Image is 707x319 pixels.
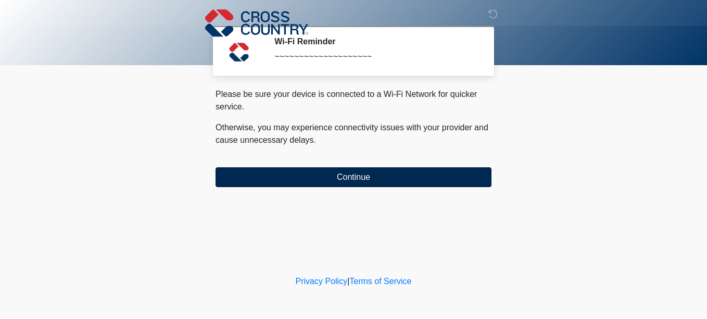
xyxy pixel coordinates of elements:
p: Please be sure your device is connected to a Wi-Fi Network for quicker service. [216,88,491,113]
img: Cross Country Logo [205,8,308,38]
p: Otherwise, you may experience connectivity issues with your provider and cause unnecessary delays [216,121,491,146]
a: Terms of Service [349,277,411,286]
div: ~~~~~~~~~~~~~~~~~~~~ [274,51,476,63]
a: Privacy Policy [296,277,348,286]
span: . [314,136,316,144]
img: Agent Avatar [223,36,255,68]
button: Continue [216,167,491,187]
a: | [347,277,349,286]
